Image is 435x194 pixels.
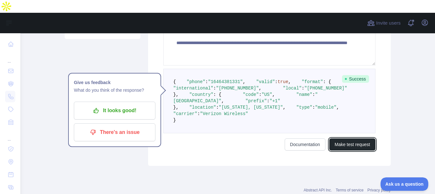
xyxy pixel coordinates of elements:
span: : [259,92,261,97]
span: : [205,79,208,84]
span: , [243,79,245,84]
span: : [275,79,277,84]
div: ... [5,51,15,64]
span: }, [173,105,179,110]
span: , [221,98,224,104]
a: Privacy policy [367,188,391,192]
h1: Give us feedback [74,79,155,86]
span: : [213,86,216,91]
span: : [267,98,269,104]
a: Documentation [285,138,325,151]
button: It looks good! [74,102,155,120]
span: "+1" [269,98,280,104]
span: , [337,105,339,110]
span: "type" [296,105,312,110]
span: , [288,79,291,84]
a: Abstract API Inc. [304,188,332,192]
span: Invite users [376,19,401,27]
span: }, [173,92,179,97]
button: Invite users [366,18,402,28]
span: , [272,92,275,97]
span: , [283,105,285,110]
span: "format" [302,79,323,84]
span: "country" [189,92,213,97]
span: "location" [189,105,216,110]
iframe: Toggle Customer Support [381,177,429,191]
span: "valid" [256,79,275,84]
span: "code" [243,92,259,97]
button: There's an issue [74,123,155,141]
span: "local" [283,86,302,91]
span: : [197,111,200,116]
a: Terms of service [336,188,363,192]
span: } [173,118,176,123]
span: "name" [296,92,312,97]
span: "prefix" [246,98,267,104]
span: "[US_STATE], [US_STATE]" [219,105,283,110]
p: There's an issue [79,127,151,138]
span: "phone" [187,79,205,84]
div: ... [5,129,15,142]
span: "16464381331" [208,79,243,84]
span: "international" [173,86,213,91]
span: "[PHONE_NUMBER]" [304,86,347,91]
p: It looks good! [79,105,151,116]
p: What do you think of the response? [74,86,155,94]
span: "US" [261,92,272,97]
span: true [278,79,289,84]
span: : [312,92,315,97]
span: "[PHONE_NUMBER]" [216,86,259,91]
span: : [312,105,315,110]
span: : { [323,79,331,84]
span: : [216,105,218,110]
span: : [302,86,304,91]
span: { [173,79,176,84]
span: , [259,86,261,91]
span: "Verizon Wireless" [200,111,248,116]
span: : { [213,92,221,97]
button: Make test request [329,138,375,151]
span: "carrier" [173,111,197,116]
span: Success [342,75,369,83]
span: "mobile" [315,105,336,110]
